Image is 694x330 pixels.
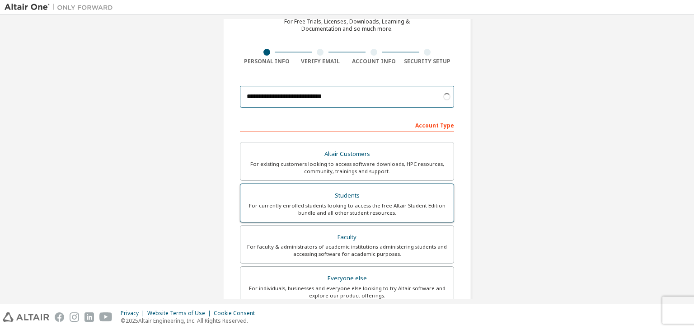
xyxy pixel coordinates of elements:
div: For faculty & administrators of academic institutions administering students and accessing softwa... [246,243,448,258]
div: For Free Trials, Licenses, Downloads, Learning & Documentation and so much more. [284,18,410,33]
div: Students [246,189,448,202]
div: Verify Email [294,58,347,65]
div: Faculty [246,231,448,244]
img: linkedin.svg [84,312,94,322]
div: Personal Info [240,58,294,65]
div: Everyone else [246,272,448,285]
div: Account Info [347,58,401,65]
img: youtube.svg [99,312,113,322]
div: Website Terms of Use [147,310,214,317]
div: Altair Customers [246,148,448,160]
div: Security Setup [401,58,455,65]
div: For existing customers looking to access software downloads, HPC resources, community, trainings ... [246,160,448,175]
div: Cookie Consent [214,310,260,317]
p: © 2025 Altair Engineering, Inc. All Rights Reserved. [121,317,260,325]
div: For currently enrolled students looking to access the free Altair Student Edition bundle and all ... [246,202,448,217]
img: altair_logo.svg [3,312,49,322]
img: instagram.svg [70,312,79,322]
div: For individuals, businesses and everyone else looking to try Altair software and explore our prod... [246,285,448,299]
img: Altair One [5,3,117,12]
div: Account Type [240,118,454,132]
div: Privacy [121,310,147,317]
img: facebook.svg [55,312,64,322]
